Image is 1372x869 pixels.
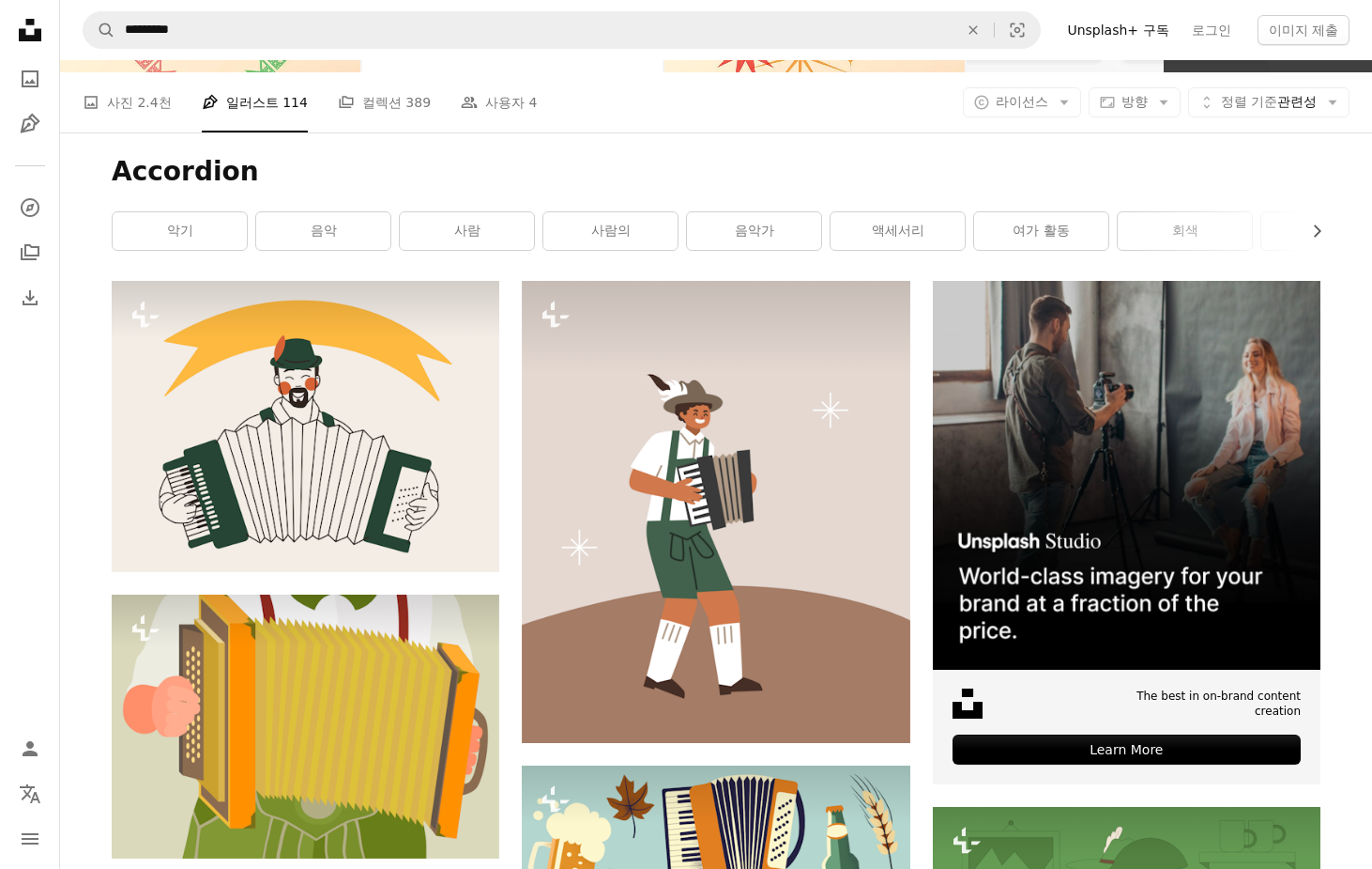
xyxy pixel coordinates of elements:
[1089,87,1181,117] button: 방향
[1118,212,1252,250] a: 회색
[522,281,909,743] img: 초록색 옷을 입은 남자가 아코디언을 연주하고 있다
[11,234,49,272] a: 컬렉션
[1258,15,1349,45] button: 이미지 제출
[1181,15,1242,45] a: 로그인
[529,92,538,113] span: 4
[11,11,49,53] a: 홈 — Unsplash
[1088,689,1301,721] span: The best in on-brand content creation
[11,60,49,98] a: 사진
[1300,212,1320,250] button: 목록을 오른쪽으로 스크롤
[1056,15,1180,45] a: Unsplash+ 구독
[83,11,1041,49] form: 사이트 전체에서 이미지 찾기
[1221,94,1277,109] span: 정렬 기준
[112,281,499,572] img: 턱수염을 기른 남자가 아코디언을 연주하고 있다
[405,92,431,113] span: 389
[112,718,499,735] a: 손에 아코디언을 들고 있는 사람
[256,212,390,250] a: 음악
[137,92,171,113] span: 2.4천
[11,730,49,768] a: 로그인 / 가입
[974,212,1108,250] a: 여가 활동
[84,12,115,48] button: Unsplash 검색
[338,72,431,132] a: 컬렉션 389
[11,189,49,226] a: 탐색
[995,12,1040,48] button: 시각적 검색
[933,281,1320,784] a: The best in on-brand content creationLearn More
[953,735,1301,765] div: Learn More
[461,72,537,132] a: 사용자 4
[953,12,994,48] button: 삭제
[522,504,909,520] a: 초록색 옷을 입은 남자가 아코디언을 연주하고 있다
[953,689,983,719] img: file-1631678316303-ed18b8b5cb9cimage
[831,212,965,250] a: 액세서리
[112,155,1320,189] h1: Accordion
[112,595,499,858] img: 손에 아코디언을 들고 있는 사람
[1188,87,1349,117] button: 정렬 기준관련성
[400,212,534,250] a: 사람
[996,94,1048,109] span: 라이선스
[11,279,49,317] a: 다운로드 내역
[687,212,821,250] a: 음악가
[933,281,1320,669] img: file-1715651741414-859baba4300dimage
[1221,93,1317,112] span: 관련성
[11,820,49,858] button: 메뉴
[11,105,49,143] a: 일러스트
[543,212,678,250] a: 사람의
[11,775,49,813] button: 언어
[113,212,247,250] a: 악기
[1121,94,1148,109] span: 방향
[963,87,1081,117] button: 라이선스
[112,418,499,435] a: 턱수염을 기른 남자가 아코디언을 연주하고 있다
[83,72,172,132] a: 사진 2.4천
